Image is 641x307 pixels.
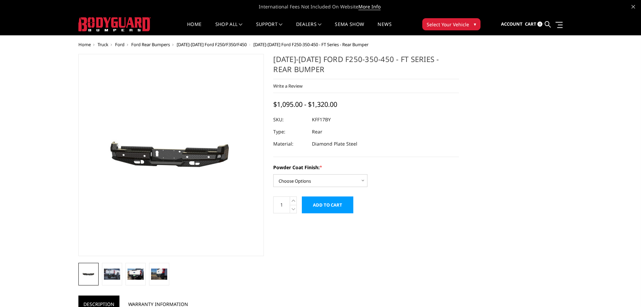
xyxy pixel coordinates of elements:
[312,114,331,126] dd: KFF17BY
[273,83,302,89] a: Write a Review
[177,41,247,48] a: [DATE]-[DATE] Ford F250/F350/F450
[525,15,542,33] a: Cart 0
[312,138,357,150] dd: Diamond Plate Steel
[358,3,381,10] a: More Info
[525,21,536,27] span: Cart
[501,15,523,33] a: Account
[335,22,364,35] a: SEMA Show
[215,22,243,35] a: shop all
[312,126,322,138] dd: Rear
[422,18,480,30] button: Select Your Vehicle
[131,41,170,48] a: Ford Rear Bumpers
[378,22,391,35] a: News
[273,126,307,138] dt: Type:
[273,138,307,150] dt: Material:
[296,22,322,35] a: Dealers
[273,114,307,126] dt: SKU:
[98,41,108,48] a: Truck
[78,54,264,256] a: 2017-2022 Ford F250-350-450 - FT Series - Rear Bumper
[253,41,368,48] span: [DATE]-[DATE] Ford F250-350-450 - FT Series - Rear Bumper
[501,21,523,27] span: Account
[273,164,459,171] label: Powder Coat Finish:
[302,196,353,213] input: Add to Cart
[151,269,167,279] img: 2017-2022 Ford F250-350-450 - FT Series - Rear Bumper
[78,17,151,31] img: BODYGUARD BUMPERS
[474,21,476,28] span: ▾
[273,54,459,79] h1: [DATE]-[DATE] Ford F250-350-450 - FT Series - Rear Bumper
[78,41,91,48] a: Home
[104,269,120,279] img: 2017-2022 Ford F250-350-450 - FT Series - Rear Bumper
[187,22,202,35] a: Home
[537,22,542,27] span: 0
[256,22,283,35] a: Support
[273,100,337,109] span: $1,095.00 - $1,320.00
[80,270,97,278] img: 2017-2022 Ford F250-350-450 - FT Series - Rear Bumper
[427,21,469,28] span: Select Your Vehicle
[115,41,124,48] a: Ford
[128,269,144,279] img: 2017-2022 Ford F250-350-450 - FT Series - Rear Bumper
